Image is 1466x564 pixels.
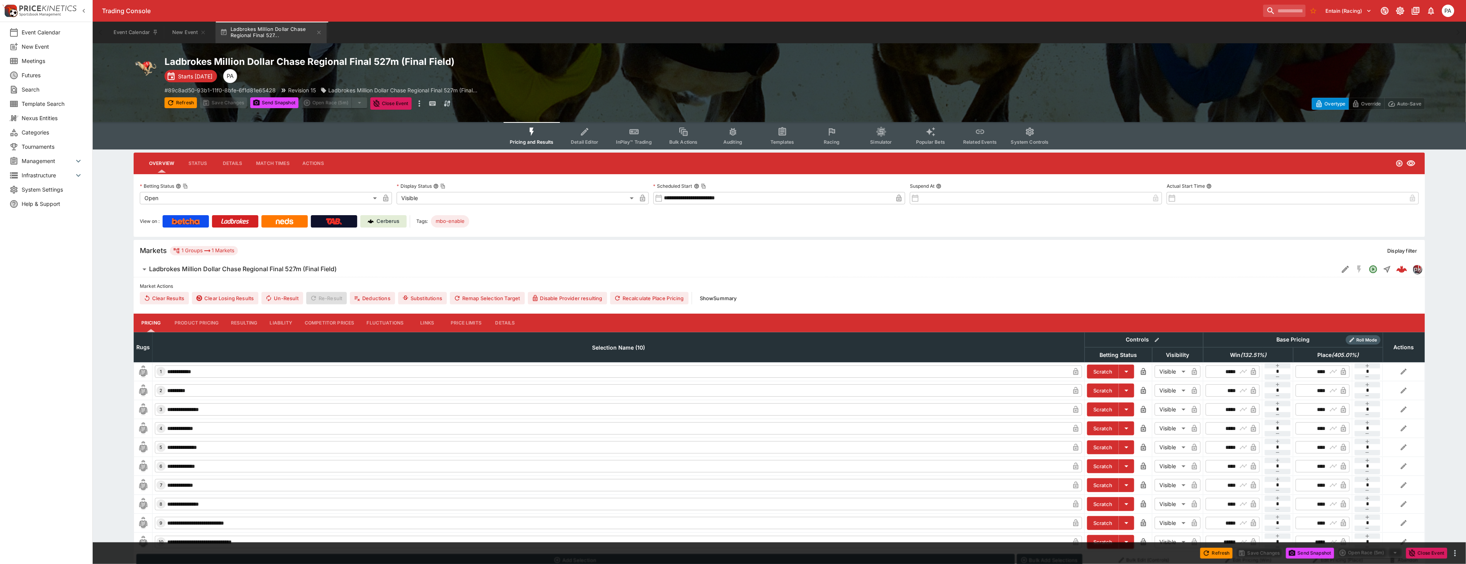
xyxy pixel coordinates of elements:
[22,157,74,165] span: Management
[870,139,892,145] span: Simulator
[824,139,840,145] span: Racing
[137,365,149,378] img: blank-silk.png
[165,86,276,94] p: Copy To Clipboard
[192,292,258,304] button: Clear Losing Results
[431,215,469,228] div: Betting Target: cerberus
[610,292,689,304] button: Recalculate Place Pricing
[510,139,554,145] span: Pricing and Results
[158,426,164,431] span: 4
[158,520,164,526] span: 9
[695,292,741,304] button: ShowSummary
[1206,183,1212,189] button: Actual Start Time
[1393,4,1407,18] button: Toggle light/dark mode
[1339,262,1352,276] button: Edit Detail
[1263,5,1306,17] input: search
[225,314,263,332] button: Resulting
[723,139,742,145] span: Auditing
[296,154,331,173] button: Actions
[433,183,439,189] button: Display StatusCopy To Clipboard
[1378,4,1392,18] button: Connected to PK
[1397,100,1422,108] p: Auto-Save
[137,422,149,435] img: blank-silk.png
[397,183,432,189] p: Display Status
[137,536,149,548] img: blank-silk.png
[770,139,794,145] span: Templates
[22,171,74,179] span: Infrastructure
[299,314,361,332] button: Competitor Prices
[140,246,167,255] h5: Markets
[936,183,942,189] button: Suspend At
[350,292,395,304] button: Deductions
[1396,160,1403,167] svg: Open
[158,388,164,393] span: 2
[1155,517,1188,529] div: Visible
[215,22,327,43] button: Ladbrokes Million Dollar Chase Regional Final 527...
[1240,350,1266,360] em: ( 132.51 %)
[137,441,149,454] img: blank-silk.png
[1155,422,1188,435] div: Visible
[168,314,225,332] button: Product Pricing
[653,183,692,189] p: Scheduled Start
[1369,265,1378,274] svg: Open
[1394,262,1410,277] a: 5abb27bb-bb4a-4bf2-9bb2-7ddbc4cd866b
[360,215,407,228] a: Cerberus
[137,479,149,491] img: blank-silk.png
[180,154,215,173] button: Status
[1155,403,1188,416] div: Visible
[137,498,149,510] img: blank-silk.png
[1354,337,1381,343] span: Roll Mode
[1158,350,1198,360] span: Visibility
[250,97,299,108] button: Send Snapshot
[1406,548,1447,559] button: Close Event
[276,218,293,224] img: Neds
[321,86,477,94] div: Ladbrokes Million Dollar Chase Regional Final 527m (Final Field)
[1274,335,1313,345] div: Base Pricing
[1321,5,1376,17] button: Select Tenant
[368,218,374,224] img: Cerberus
[1091,350,1146,360] span: Betting Status
[165,97,197,108] button: Refresh
[1087,403,1119,416] button: Scratch
[109,22,163,43] button: Event Calendar
[1346,335,1381,345] div: Show/hide Price Roll mode configuration.
[1407,159,1416,168] svg: Visible
[1087,497,1119,511] button: Scratch
[140,215,159,228] label: View on :
[1440,2,1457,19] button: Peter Addley
[445,314,488,332] button: Price Limits
[183,183,188,189] button: Copy To Clipboard
[370,97,412,110] button: Close Event
[140,280,1419,292] label: Market Actions
[1152,335,1162,345] button: Bulk edit
[134,56,158,80] img: greyhound_racing.png
[2,3,18,19] img: PriceKinetics Logo
[1349,98,1385,110] button: Override
[1155,479,1188,491] div: Visible
[1087,478,1119,492] button: Scratch
[19,5,76,11] img: PriceKinetics
[1337,547,1403,558] div: split button
[1312,98,1425,110] div: Start From
[1087,516,1119,530] button: Scratch
[415,97,424,110] button: more
[1383,332,1425,362] th: Actions
[306,292,347,304] span: Re-Result
[963,139,997,145] span: Related Events
[361,314,410,332] button: Fluctuations
[488,314,523,332] button: Details
[1087,535,1119,549] button: Scratch
[137,403,149,416] img: blank-silk.png
[22,185,83,194] span: System Settings
[1424,4,1438,18] button: Notifications
[22,128,83,136] span: Categories
[584,343,653,352] span: Selection Name (10)
[1385,98,1425,110] button: Auto-Save
[137,517,149,529] img: blank-silk.png
[158,501,164,507] span: 8
[22,71,83,79] span: Futures
[172,218,200,224] img: Betcha
[1155,365,1188,378] div: Visible
[328,86,477,94] p: Ladbrokes Million Dollar Chase Regional Final 527m (Final...
[102,7,1260,15] div: Trading Console
[137,384,149,397] img: blank-silk.png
